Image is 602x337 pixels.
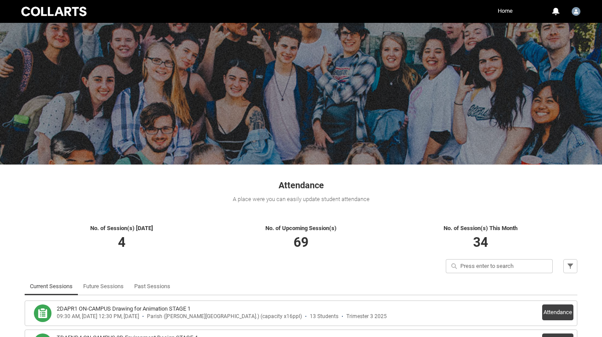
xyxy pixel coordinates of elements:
li: Future Sessions [78,278,129,295]
div: 09:30 AM, [DATE] 12:30 PM, [DATE] [57,313,139,320]
span: 4 [118,234,125,250]
span: 34 [473,234,488,250]
h3: 2DAPR1 ON-CAMPUS Drawing for Animation STAGE 1 [57,304,191,313]
span: No. of Session(s) [DATE] [90,225,153,231]
button: User Profile Yannis.Ye [569,4,583,18]
input: Press enter to search [446,259,553,273]
li: Current Sessions [25,278,78,295]
button: Filter [563,259,577,273]
span: No. of Session(s) This Month [444,225,518,231]
a: Past Sessions [134,278,170,295]
a: Current Sessions [30,278,73,295]
a: Home [496,4,515,18]
div: Trimester 3 2025 [346,313,387,320]
img: Yannis.Ye [572,7,580,16]
span: 69 [294,234,308,250]
span: Attendance [279,180,324,190]
div: A place were you can easily update student attendance [25,195,577,204]
a: Future Sessions [83,278,124,295]
div: 13 Students [310,313,338,320]
span: No. of Upcoming Session(s) [265,225,337,231]
button: Attendance [542,304,573,320]
div: Parish ([PERSON_NAME][GEOGRAPHIC_DATA].) (capacity x16ppl) [147,313,302,320]
li: Past Sessions [129,278,176,295]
